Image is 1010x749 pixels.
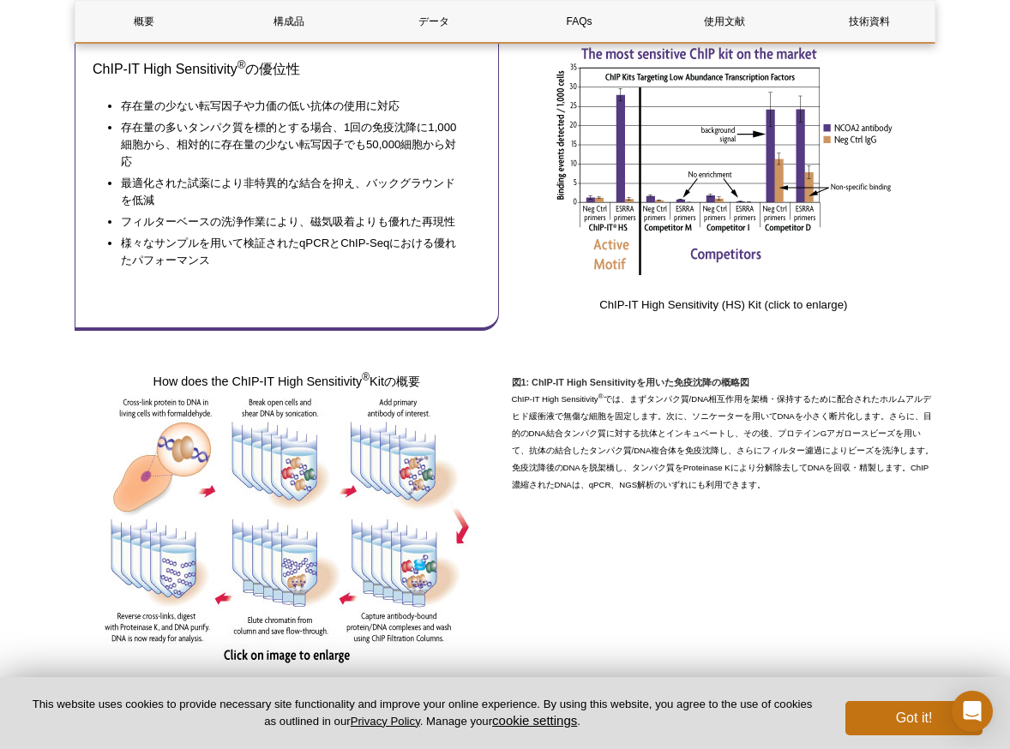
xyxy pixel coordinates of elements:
p: This website uses cookies to provide necessary site functionality and improve your online experie... [27,697,817,729]
sup: ® [598,392,604,400]
a: Click for larger image [552,28,895,291]
a: FAQs [511,1,647,42]
li: 存在量の少ない転写因子や力価の低い抗体の使用に対応 [121,93,464,115]
sup: ® [362,371,370,383]
img: ChIP-IT HS [552,28,895,286]
li: 存在量の多いタンパク質を標的とする場合、1回の免疫沈降に1,000細胞から、相対的に存在量の少ない転写因子でも50,000細胞から対応 [121,115,464,171]
a: データ [366,1,502,42]
li: フィルターベースの洗浄作業により、磁気吸着よりも優れた再現性 [121,209,464,231]
a: 技術資料 [802,1,938,42]
a: 概要 [75,1,212,42]
a: 構成品 [220,1,357,42]
h4: How does the ChIP-IT High Sensitivity Kitの概要 [75,374,499,389]
li: 様々なサンプルを用いて検証されたqPCRとChIP-Seqにおける優れたパフォーマンス [121,231,464,269]
a: 使用文献 [656,1,792,42]
img: Click on the image to enlarge it. [105,398,469,663]
h5: 図1: ChIP-IT High Sensitivityを用いた免疫沈降の概略図 [512,374,936,391]
button: Got it! [845,701,983,735]
li: 最適化された試薬により非特異的な結合を抑え、バックグラウンドを低減 [121,171,464,209]
p: ChIP-IT High Sensitivity (HS) Kit (click to enlarge) [512,291,936,314]
a: Privacy Policy [351,715,420,728]
div: Open Intercom Messenger [952,691,993,732]
button: cookie settings [492,713,577,728]
sup: ® [237,58,246,71]
p: ChIP-IT High Sensitivity では、まずタンパク質/DNA相互作用を架橋・保持するために配合されたホルムアルデヒド緩衝液で無傷な細胞を固定します。次に、ソニケーターを用いてD... [512,391,936,494]
h3: ChIP-IT High Sensitivity の優位性 [93,59,481,80]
